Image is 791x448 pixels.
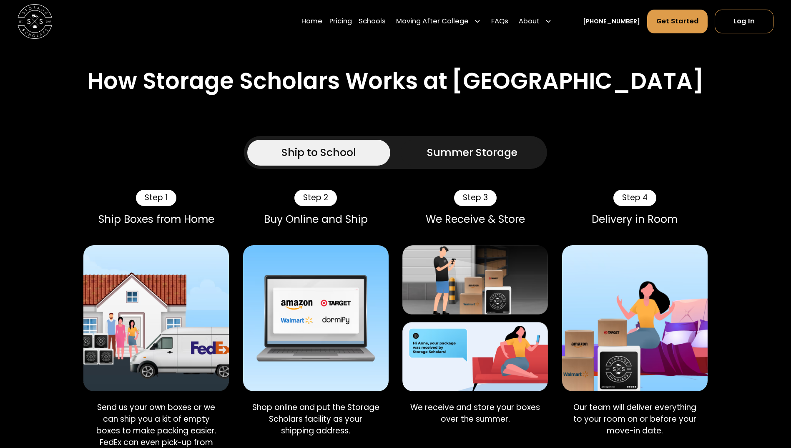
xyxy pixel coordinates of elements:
div: Step 1 [136,190,176,206]
a: Log In [715,10,773,33]
div: Ship to School [281,145,356,160]
p: We receive and store your boxes over the summer. [409,402,541,425]
div: Ship Boxes from Home [83,213,229,226]
div: About [519,17,540,27]
p: Shop online and put the Storage Scholars facility as your shipping address. [250,402,382,437]
a: Pricing [329,10,352,34]
a: Home [301,10,322,34]
div: We Receive & Store [402,213,548,226]
div: Delivery in Room [562,213,708,226]
div: Buy Online and Ship [243,213,389,226]
a: Schools [359,10,386,34]
div: Moving After College [393,10,485,34]
a: [PHONE_NUMBER] [583,17,640,26]
div: Step 3 [454,190,497,206]
div: Step 4 [613,190,656,206]
div: Summer Storage [427,145,517,160]
a: Get Started [647,10,708,33]
div: Moving After College [396,17,469,27]
p: Our team will deliver everything to your room on or before your move-in date. [569,402,701,437]
a: FAQs [491,10,508,34]
img: Storage Scholars main logo [18,4,52,39]
h2: [GEOGRAPHIC_DATA] [452,68,704,95]
h2: How Storage Scholars Works at [87,68,447,95]
div: Step 2 [294,190,337,206]
div: About [515,10,555,34]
